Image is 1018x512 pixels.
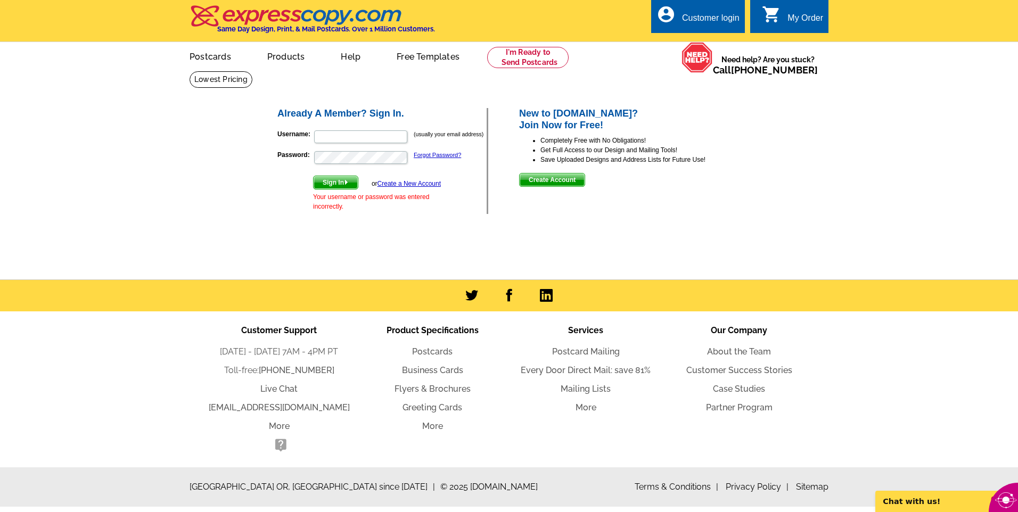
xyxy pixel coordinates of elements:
[682,13,740,28] div: Customer login
[173,43,248,68] a: Postcards
[313,192,441,211] div: Your username or password was entered incorrectly.
[403,402,462,412] a: Greeting Cards
[796,482,828,492] a: Sitemap
[259,365,334,375] a: [PHONE_NUMBER]
[324,43,377,68] a: Help
[402,365,463,375] a: Business Cards
[656,12,740,25] a: account_circle Customer login
[656,5,676,24] i: account_circle
[412,346,453,357] a: Postcards
[707,346,771,357] a: About the Team
[519,173,585,187] button: Create Account
[713,384,765,394] a: Case Studies
[561,384,611,394] a: Mailing Lists
[635,482,718,492] a: Terms & Conditions
[387,325,479,335] span: Product Specifications
[440,481,538,493] span: © 2025 [DOMAIN_NAME]
[552,346,620,357] a: Postcard Mailing
[414,152,461,158] a: Forgot Password?
[313,176,358,189] button: Sign In
[686,365,792,375] a: Customer Success Stories
[269,421,290,431] a: More
[380,43,477,68] a: Free Templates
[519,108,742,131] h2: New to [DOMAIN_NAME]? Join Now for Free!
[762,12,823,25] a: shopping_cart My Order
[372,179,441,188] div: or
[277,129,313,139] label: Username:
[520,174,585,186] span: Create Account
[241,325,317,335] span: Customer Support
[395,384,471,394] a: Flyers & Brochures
[190,481,435,493] span: [GEOGRAPHIC_DATA] OR, [GEOGRAPHIC_DATA] since [DATE]
[713,54,823,76] span: Need help? Are you stuck?
[762,5,781,24] i: shopping_cart
[682,42,713,73] img: help
[277,108,487,120] h2: Already A Member? Sign In.
[217,25,435,33] h4: Same Day Design, Print, & Mail Postcards. Over 1 Million Customers.
[576,402,596,412] a: More
[344,180,349,185] img: button-next-arrow-white.png
[711,325,767,335] span: Our Company
[726,482,789,492] a: Privacy Policy
[868,478,1018,512] iframe: LiveChat chat widget
[521,365,651,375] a: Every Door Direct Mail: save 81%
[202,364,356,377] li: Toll-free:
[540,145,742,155] li: Get Full Access to our Design and Mailing Tools!
[540,155,742,164] li: Save Uploaded Designs and Address Lists for Future Use!
[731,64,818,76] a: [PHONE_NUMBER]
[314,176,358,189] span: Sign In
[540,136,742,145] li: Completely Free with No Obligations!
[787,13,823,28] div: My Order
[260,384,298,394] a: Live Chat
[202,345,356,358] li: [DATE] - [DATE] 7AM - 4PM PT
[209,402,350,412] a: [EMAIL_ADDRESS][DOMAIN_NAME]
[190,13,435,33] a: Same Day Design, Print, & Mail Postcards. Over 1 Million Customers.
[250,43,322,68] a: Products
[706,402,773,412] a: Partner Program
[277,150,313,160] label: Password:
[568,325,603,335] span: Services
[422,421,443,431] a: More
[713,64,818,76] span: Call
[414,131,483,137] small: (usually your email address)
[377,180,441,187] a: Create a New Account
